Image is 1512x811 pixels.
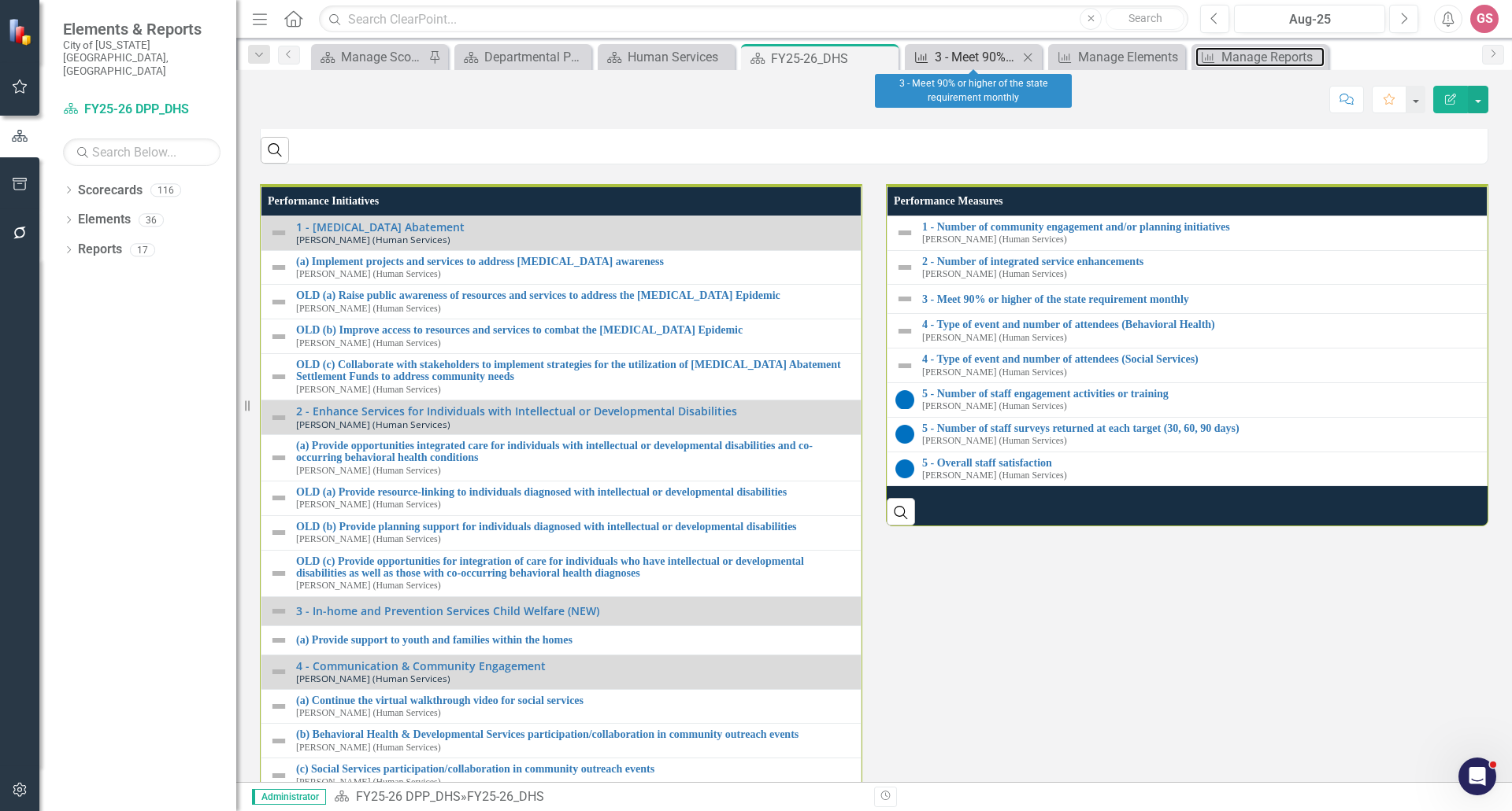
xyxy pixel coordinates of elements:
small: [PERSON_NAME] (Human Services) [296,304,441,314]
a: Elements [78,211,131,229]
img: Not Defined [269,564,288,583]
td: Double-Click to Edit Right Click for Context Menu [261,625,862,654]
img: Not Defined [269,631,288,650]
img: Not Defined [269,367,288,386]
small: City of [US_STATE][GEOGRAPHIC_DATA], [GEOGRAPHIC_DATA] [63,39,220,77]
input: Search ClearPoint... [319,6,1188,33]
td: Double-Click to Edit Right Click for Context Menu [261,250,862,285]
img: Not Defined [269,602,288,621]
a: (a) Continue the virtual walkthrough video for social services [296,695,853,706]
div: Manage Scorecards [341,47,424,67]
a: 2 - Number of integrated service enhancements [922,256,1479,267]
img: Not Defined [895,223,914,242]
a: OLD (c) Collaborate with stakeholders to implement strategies for the utilization of [MEDICAL_DAT... [296,359,853,383]
a: 4 - Communication & Community Engagement [296,660,853,672]
img: Not Defined [895,356,914,375]
img: Not Defined [269,662,288,681]
small: [PERSON_NAME] (Human Services) [296,500,441,510]
td: Double-Click to Edit Right Click for Context Menu [888,452,1488,486]
td: Double-Click to Edit Right Click for Context Menu [261,400,862,435]
a: 3 - In-home and Prevention Services Child Welfare (NEW) [296,605,853,617]
a: (c) Social Services participation/collaboration in community outreach events [296,763,853,775]
td: Double-Click to Edit Right Click for Context Menu [888,348,1488,383]
a: 2 - Enhance Services for Individuals with Intellectual or Developmental Disabilities [296,405,853,417]
small: [PERSON_NAME] (Human Services) [922,436,1067,446]
div: Manage Elements [1078,47,1181,67]
a: OLD (a) Raise public awareness of resources and services to address the [MEDICAL_DATA] Epidemic [296,289,853,301]
input: Search Below... [63,138,220,166]
img: Not Defined [269,732,288,750]
td: Double-Click to Edit Right Click for Context Menu [261,481,862,516]
small: [PERSON_NAME] (Human Services) [296,466,441,476]
a: 3 - Meet 90% or higher of the state requirement monthly [922,293,1479,305]
a: 1 - [MEDICAL_DATA] Abatement [296,221,853,233]
a: 4 - Type of event and number of attendees (Social Services) [922,353,1479,365]
td: Double-Click to Edit Right Click for Context Menu [888,417,1488,452]
a: (b) Behavioral Health & Developmental Services participation/collaboration in community outreach ... [296,728,853,740]
td: Double-Click to Edit Right Click for Context Menu [888,314,1488,348]
iframe: Intercom live chat [1458,758,1496,795]
a: Manage Elements [1052,47,1181,67]
a: OLD (a) Provide resource-linking to individuals diagnosed with intellectual or developmental disa... [296,486,853,498]
span: Search [1128,12,1162,24]
small: [PERSON_NAME] (Human Services) [296,581,441,591]
button: Search [1106,8,1184,30]
img: Not Defined [895,258,914,277]
img: Not Defined [269,766,288,785]
img: Not Defined [269,223,288,242]
div: 3 - Meet 90% or higher of the state requirement monthly [935,47,1018,67]
td: Double-Click to Edit Right Click for Context Menu [261,319,862,354]
img: Not Defined [895,289,914,308]
small: [PERSON_NAME] (Human Services) [922,401,1067,411]
a: Departmental Performance Plans - 3 Columns [458,47,587,67]
img: Not Defined [269,258,288,277]
small: [PERSON_NAME] (Human Services) [296,708,441,718]
button: GS [1470,5,1499,33]
small: [PERSON_NAME] (Human Services) [922,367,1067,378]
a: (a) Provide opportunities integrated care for individuals with intellectual or developmental disa... [296,440,853,464]
div: Human Services [628,47,731,67]
a: 4 - Type of event and number of attendees (Behavioral Health) [922,319,1479,330]
small: [PERSON_NAME] (Human Services) [296,338,441,348]
td: Double-Click to Edit Right Click for Context Menu [261,285,862,319]
a: 5 - Number of staff engagement activities or training [922,388,1479,400]
a: (a) Implement projects and services to address [MEDICAL_DATA] awareness [296,256,853,267]
img: No Target Established [895,390,914,409]
img: Not Defined [269,523,288,542]
img: Not Defined [895,322,914,341]
small: [PERSON_NAME] (Human Services) [922,234,1067,245]
div: FY25-26_DHS [771,49,895,68]
div: 3 - Meet 90% or higher of the state requirement monthly [875,74,1072,108]
small: [PERSON_NAME] (Human Services) [922,269,1067,279]
td: Double-Click to Edit Right Click for Context Menu [261,654,862,689]
td: Double-Click to Edit Right Click for Context Menu [261,434,862,481]
td: Double-Click to Edit Right Click for Context Menu [261,596,862,625]
div: 17 [130,243,155,256]
small: [PERSON_NAME] (Human Services) [296,419,450,429]
small: [PERSON_NAME] (Human Services) [296,777,441,787]
small: [PERSON_NAME] (Human Services) [922,333,1067,343]
div: Manage Reports [1221,47,1325,67]
a: Scorecards [78,182,143,200]
a: Human Services [602,47,731,67]
a: OLD (b) Improve access to resources and services to combat the [MEDICAL_DATA] Epidemic [296,324,853,336]
td: Double-Click to Edit Right Click for Context Menu [261,216,862,250]
a: OLD (c) Provide opportunities for integration of care for individuals who have intellectual or de... [296,555,853,580]
a: (a) Provide support to youth and families within the homes [296,634,853,646]
img: ClearPoint Strategy [8,18,35,46]
span: Elements & Reports [63,20,220,39]
small: [PERSON_NAME] (Human Services) [296,743,441,753]
td: Double-Click to Edit Right Click for Context Menu [888,216,1488,250]
img: Not Defined [269,448,288,467]
small: [PERSON_NAME] (Human Services) [296,234,450,245]
small: [PERSON_NAME] (Human Services) [296,673,450,684]
td: Double-Click to Edit Right Click for Context Menu [261,724,862,758]
img: No Target Established [895,425,914,444]
td: Double-Click to Edit Right Click for Context Menu [261,550,862,596]
div: 116 [150,183,181,197]
a: Manage Scorecards [315,47,424,67]
td: Double-Click to Edit Right Click for Context Menu [261,515,862,550]
div: FY25-26_DHS [467,789,544,804]
a: 3 - Meet 90% or higher of the state requirement monthly [909,47,1018,67]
